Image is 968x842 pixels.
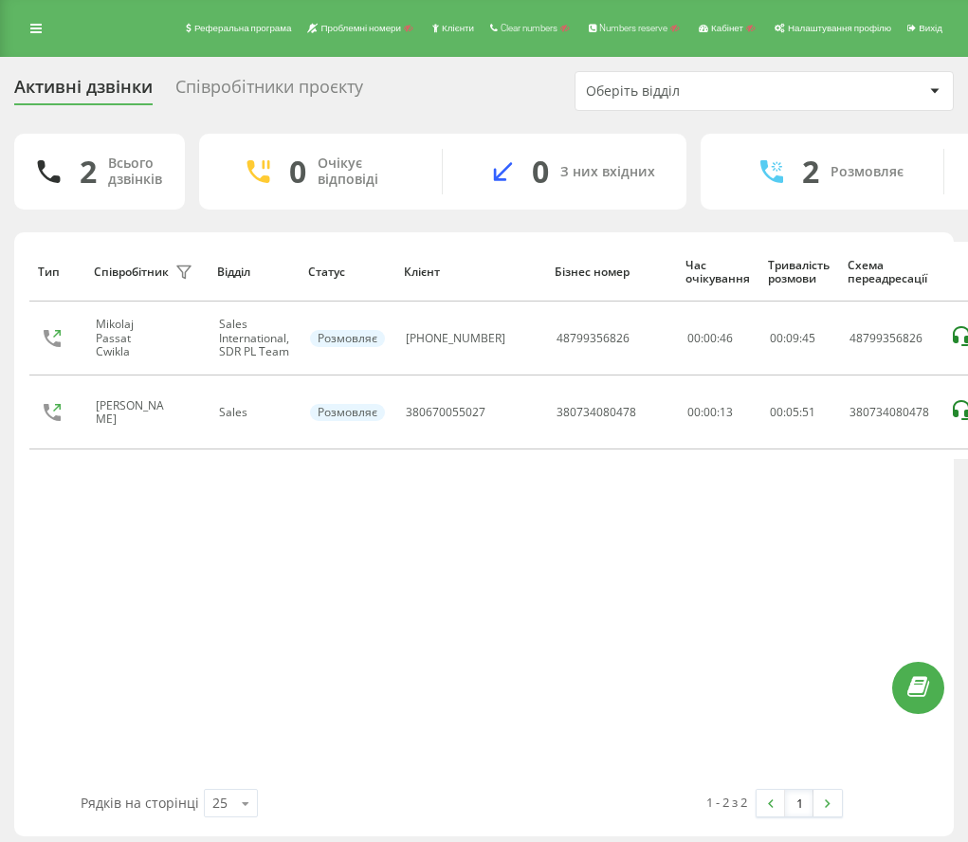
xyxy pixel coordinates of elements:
span: Клієнти [442,23,474,33]
div: Клієнт [404,265,537,279]
div: Розмовляє [831,164,904,180]
span: 00 [770,330,783,346]
div: 00:00:46 [687,332,749,345]
div: Sales International, SDR PL Team [219,318,289,358]
div: З них вхідних [560,164,655,180]
span: Проблемні номери [320,23,401,33]
span: Рядків на сторінці [81,794,199,812]
div: Схема переадресації [848,259,930,286]
div: Співробітник [94,265,169,279]
span: Вихід [919,23,942,33]
div: Час очікування [685,259,750,286]
span: 00 [770,404,783,420]
div: Очікує відповіді [318,156,413,188]
span: 51 [802,404,815,420]
div: 380734080478 [557,406,636,419]
div: 2 [802,154,819,190]
div: Статус [308,265,386,279]
div: Співробітники проєкту [175,77,363,106]
div: Активні дзвінки [14,77,153,106]
a: 1 [785,790,813,816]
span: 09 [786,330,799,346]
div: 48799356826 [849,332,929,345]
span: 45 [802,330,815,346]
div: 380670055027 [406,406,485,419]
div: 25 [212,794,228,813]
div: 0 [532,154,549,190]
div: Оберіть відділ [586,83,813,100]
div: 48799356826 [557,332,630,345]
div: 0 [289,154,306,190]
div: [PERSON_NAME] [96,399,171,427]
div: Sales [219,406,289,419]
div: Розмовляє [310,330,385,347]
div: Відділ [217,265,290,279]
div: 380734080478 [849,406,929,419]
span: Налаштування профілю [788,23,891,33]
div: : : [770,406,815,419]
div: 1 - 2 з 2 [706,793,747,812]
div: 2 [80,154,97,190]
div: Всього дзвінків [108,156,162,188]
div: Тип [38,265,76,279]
span: Кабінет [711,23,743,33]
span: Реферальна програма [194,23,292,33]
span: Numbers reserve [599,23,667,33]
span: Clear numbers [501,23,557,33]
div: [PHONE_NUMBER] [406,332,505,345]
div: : : [770,332,815,345]
div: Розмовляє [310,404,385,421]
span: 05 [786,404,799,420]
div: Тривалість розмови [768,259,830,286]
div: Бізнес номер [555,265,667,279]
div: 00:00:13 [687,406,749,419]
div: Mikolaj Passat Cwikla [96,318,171,358]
